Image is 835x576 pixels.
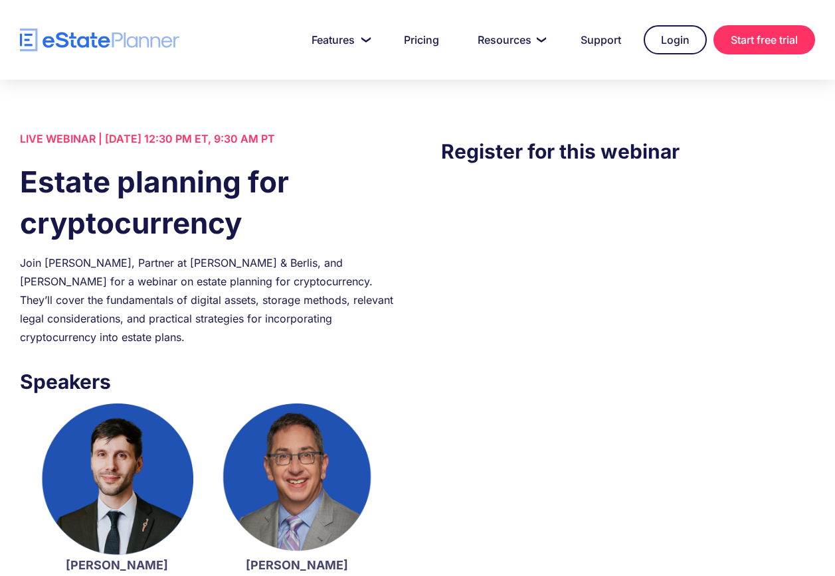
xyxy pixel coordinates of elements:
a: Pricing [388,27,455,53]
div: Join [PERSON_NAME], Partner at [PERSON_NAME] & Berlis, and [PERSON_NAME] for a webinar on estate ... [20,253,394,346]
a: Features [296,27,381,53]
strong: [PERSON_NAME] [66,558,168,572]
h3: Register for this webinar [441,136,815,167]
iframe: Form 0 [441,193,815,419]
a: Start free trial [713,25,815,54]
a: Login [644,25,707,54]
h1: Estate planning for cryptocurrency [20,161,394,244]
a: Resources [462,27,558,53]
h3: Speakers [20,366,394,397]
strong: [PERSON_NAME] [246,558,348,572]
div: LIVE WEBINAR | [DATE] 12:30 PM ET, 9:30 AM PT [20,129,394,148]
a: home [20,29,179,52]
a: Support [565,27,637,53]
